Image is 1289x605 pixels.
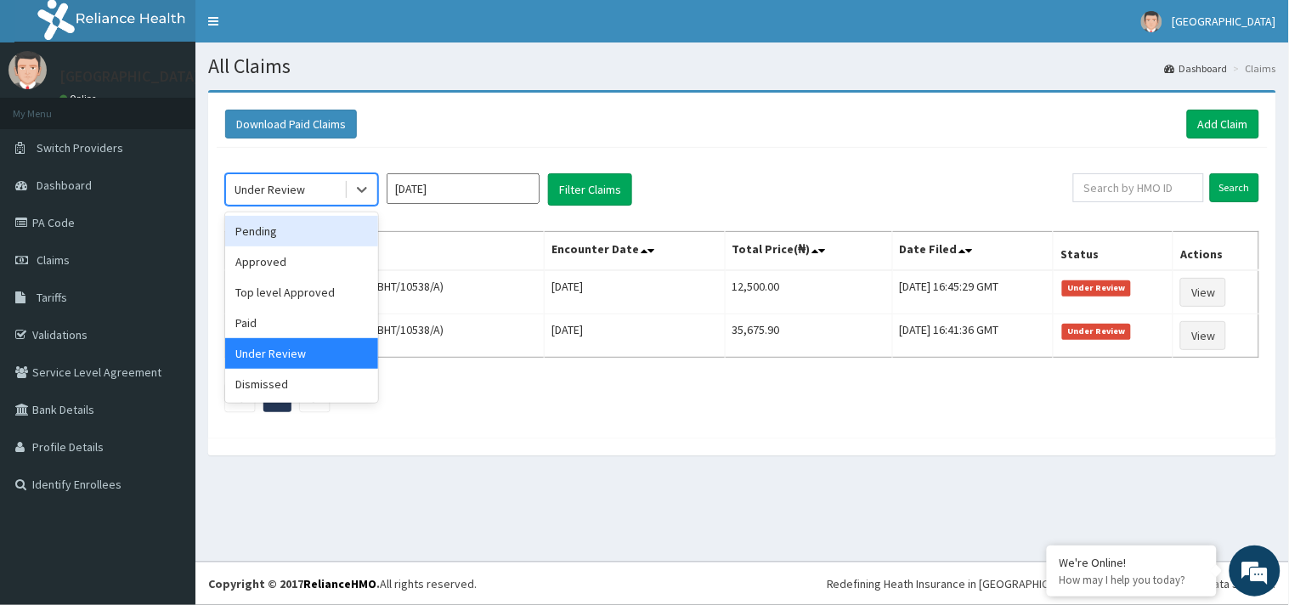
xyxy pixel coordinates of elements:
div: Minimize live chat window [279,8,319,49]
th: Status [1054,232,1173,271]
div: Under Review [235,181,305,198]
td: 35,675.90 [725,314,892,358]
div: Chat with us now [88,95,286,117]
img: User Image [8,51,47,89]
th: Actions [1173,232,1259,271]
span: Switch Providers [37,140,123,155]
h1: All Claims [208,55,1276,77]
div: We're Online! [1060,555,1204,570]
div: Under Review [225,338,378,369]
input: Search [1210,173,1259,202]
span: Dashboard [37,178,92,193]
span: [GEOGRAPHIC_DATA] [1173,14,1276,29]
button: Filter Claims [548,173,632,206]
img: d_794563401_company_1708531726252_794563401 [31,85,69,127]
footer: All rights reserved. [195,562,1289,605]
div: Approved [225,246,378,277]
div: Dismissed [225,369,378,399]
a: Add Claim [1187,110,1259,139]
input: Search by HMO ID [1073,173,1204,202]
td: [DATE] [545,314,725,358]
td: Happiness [PERSON_NAME] (BHT/10538/A) [226,270,545,314]
a: View [1180,321,1226,350]
span: Claims [37,252,70,268]
th: Date Filed [892,232,1054,271]
a: Dashboard [1165,61,1228,76]
span: Under Review [1062,280,1131,296]
div: Top level Approved [225,277,378,308]
p: How may I help you today? [1060,573,1204,587]
a: RelianceHMO [303,576,376,591]
span: Under Review [1062,324,1131,339]
p: [GEOGRAPHIC_DATA] [59,69,200,84]
div: Paid [225,308,378,338]
th: Encounter Date [545,232,725,271]
img: User Image [1141,11,1162,32]
div: Redefining Heath Insurance in [GEOGRAPHIC_DATA] using Telemedicine and Data Science! [827,575,1276,592]
td: 12,500.00 [725,270,892,314]
td: [DATE] [545,270,725,314]
div: Pending [225,216,378,246]
button: Download Paid Claims [225,110,357,139]
th: Total Price(₦) [725,232,892,271]
td: [DATE] 16:41:36 GMT [892,314,1054,358]
textarea: Type your message and hit 'Enter' [8,415,324,474]
input: Select Month and Year [387,173,540,204]
a: View [1180,278,1226,307]
li: Claims [1230,61,1276,76]
span: Tariffs [37,290,67,305]
span: We're online! [99,189,235,361]
td: Happiness [PERSON_NAME] (BHT/10538/A) [226,314,545,358]
a: Online [59,93,100,105]
td: [DATE] 16:45:29 GMT [892,270,1054,314]
th: Name [226,232,545,271]
strong: Copyright © 2017 . [208,576,380,591]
